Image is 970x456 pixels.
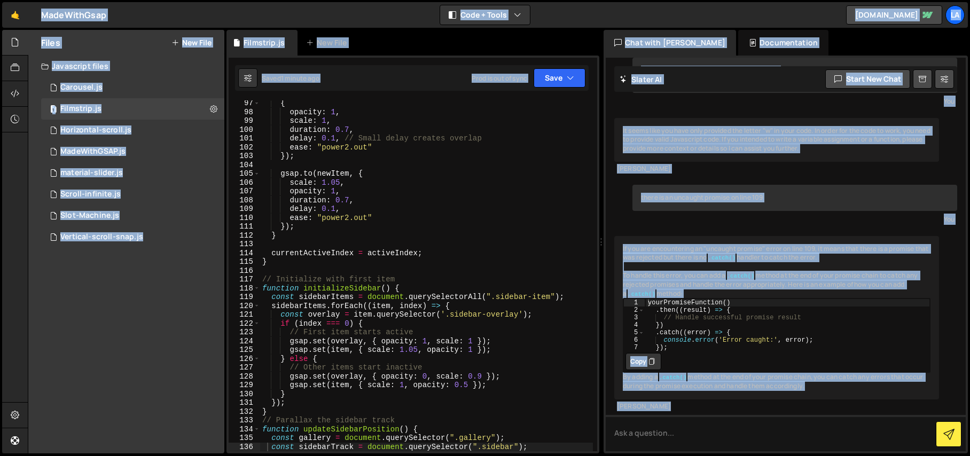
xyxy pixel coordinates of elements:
[60,168,123,178] div: material-slider.js
[534,68,585,88] button: Save
[738,30,828,56] div: Documentation
[229,116,260,125] div: 99
[635,96,955,107] div: You
[41,98,224,120] div: 15973/47328.js
[229,125,260,135] div: 100
[604,30,736,56] div: Chat with [PERSON_NAME]
[229,310,260,319] div: 121
[229,416,260,425] div: 133
[229,108,260,117] div: 98
[229,328,260,337] div: 123
[229,169,260,178] div: 105
[306,37,351,48] div: New File
[614,118,939,162] div: It seems like you have only provided the letter "w" in your code. In order for the code to work, ...
[624,306,645,314] div: 2
[229,345,260,355] div: 125
[229,196,260,205] div: 108
[229,266,260,276] div: 116
[229,249,260,258] div: 114
[229,214,260,223] div: 110
[229,257,260,266] div: 115
[229,284,260,293] div: 118
[41,205,224,226] div: 15973/47770.js
[229,407,260,416] div: 132
[229,240,260,249] div: 113
[229,390,260,399] div: 130
[707,254,737,262] code: .catch()
[229,443,260,452] div: 136
[440,5,530,25] button: Code + Tools
[229,178,260,187] div: 106
[229,99,260,108] div: 97
[2,2,28,28] a: 🤙
[41,184,224,205] div: 15973/47011.js
[229,302,260,311] div: 120
[635,214,955,225] div: You
[620,74,662,84] h2: Slater AI
[50,106,57,114] span: 1
[229,134,260,143] div: 101
[41,226,224,248] div: 15973/47520.js
[625,353,661,370] button: Copy
[41,9,106,21] div: MadeWithGsap
[229,425,260,434] div: 134
[624,314,645,321] div: 3
[262,74,319,83] div: Saved
[244,37,285,48] div: Filmstrip.js
[624,299,645,306] div: 1
[229,434,260,443] div: 135
[60,104,101,114] div: Filmstrip.js
[41,77,224,98] div: 15973/47346.js
[229,372,260,381] div: 128
[229,275,260,284] div: 117
[60,190,121,199] div: Scroll-infinite.js
[617,164,936,174] div: [PERSON_NAME]
[60,83,103,92] div: Carousel.js
[632,185,957,211] div: there is an uncaught promise on line 109
[229,381,260,390] div: 129
[41,141,224,162] div: 15973/42716.js
[624,321,645,329] div: 4
[624,329,645,336] div: 5
[60,232,143,242] div: Vertical-scroll-snap.js
[632,58,957,93] div: This code isn't working. What is wrong with it? w
[229,222,260,231] div: 111
[846,5,942,25] a: [DOMAIN_NAME]
[229,363,260,372] div: 127
[229,205,260,214] div: 109
[726,272,756,280] code: .catch()
[945,5,965,25] a: La
[229,337,260,346] div: 124
[229,293,260,302] div: 119
[658,374,688,381] code: .catch()
[171,38,212,47] button: New File
[281,74,319,83] div: 1 minute ago
[617,402,936,411] div: [PERSON_NAME]
[229,143,260,152] div: 102
[614,236,939,399] div: If you are encountering an "uncaught promise" error on line 109, it means that there is a promise...
[41,37,60,49] h2: Files
[229,161,260,170] div: 104
[60,211,119,221] div: Slot-Machine.js
[624,344,645,351] div: 7
[624,336,645,344] div: 6
[229,187,260,196] div: 107
[60,147,126,156] div: MadeWithGSAP.js
[825,69,910,89] button: Start new chat
[229,319,260,328] div: 122
[229,231,260,240] div: 112
[60,125,131,135] div: Horizontal-scroll.js
[28,56,224,77] div: Javascript files
[229,398,260,407] div: 131
[229,355,260,364] div: 126
[627,290,656,298] code: .catch()
[41,162,224,184] div: 15973/47562.js
[229,152,260,161] div: 103
[41,120,224,141] div: 15973/47035.js
[472,74,527,83] div: Prod is out of sync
